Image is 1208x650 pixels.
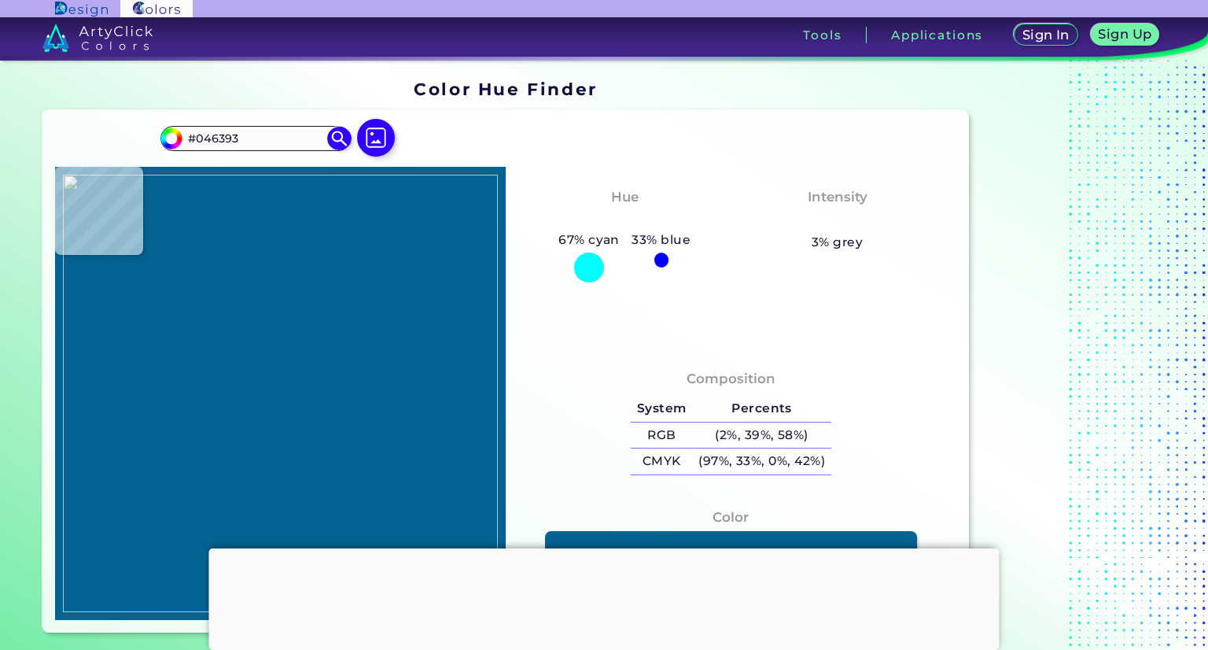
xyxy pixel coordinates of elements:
h4: Composition [687,367,775,390]
h4: Color [713,506,749,529]
h5: Sign Up [1101,28,1150,40]
h5: CMYK [631,449,692,475]
h5: 67% cyan [552,230,625,250]
img: logo_artyclick_colors_white.svg [42,24,153,52]
a: Sign In [1017,25,1074,45]
iframe: Advertisement [975,73,1172,639]
h5: (2%, 39%, 58%) [692,423,830,449]
img: fb8acddf-f9e2-475a-ab6c-f10e54a6a210 [63,175,498,612]
h4: Intensity [808,186,867,209]
h4: Hue [611,186,639,209]
h5: 33% blue [626,230,697,250]
a: Sign Up [1094,25,1156,45]
h3: Applications [891,29,983,41]
img: icon search [327,127,351,150]
h1: Color Hue Finder [414,77,597,101]
h5: System [631,396,692,422]
h5: Percents [692,396,830,422]
h3: Bluish Cyan [573,211,676,230]
h5: RGB [631,423,692,449]
h5: (97%, 33%, 0%, 42%) [692,449,830,475]
h5: Sign In [1025,29,1067,41]
h3: Tools [803,29,842,41]
iframe: Advertisement [209,548,1000,646]
input: type color.. [182,127,329,149]
img: icon picture [357,119,395,157]
h3: Vibrant [803,211,871,230]
img: ArtyClick Design logo [55,2,108,17]
h5: 3% grey [812,232,863,253]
